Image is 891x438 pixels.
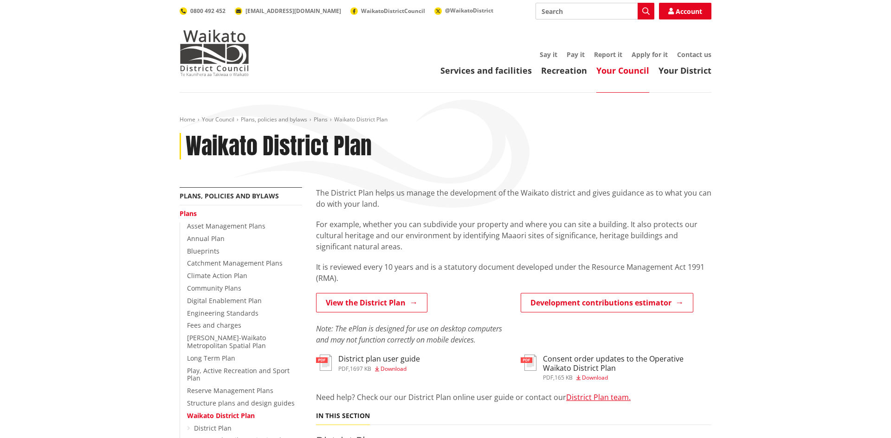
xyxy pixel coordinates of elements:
[316,355,420,371] a: District plan user guide pdf,1697 KB Download
[187,399,295,407] a: Structure plans and design guides
[338,366,420,372] div: ,
[316,187,711,209] p: The District Plan helps us manage the development of the Waikato district and gives guidance as t...
[241,115,307,123] a: Plans, policies and bylaws
[594,50,622,59] a: Report it
[187,386,273,395] a: Reserve Management Plans
[543,355,711,372] h3: Consent order updates to the Operative Waikato District Plan
[180,30,249,76] img: Waikato District Council - Te Kaunihera aa Takiwaa o Waikato
[316,412,370,420] h5: In this section
[445,6,493,14] span: @WaikatoDistrict
[659,3,711,19] a: Account
[190,7,226,15] span: 0800 492 452
[338,365,349,373] span: pdf
[187,366,290,383] a: Play, Active Recreation and Sport Plan
[567,50,585,59] a: Pay it
[521,355,711,380] a: Consent order updates to the Operative Waikato District Plan pdf,165 KB Download
[440,65,532,76] a: Services and facilities
[350,7,425,15] a: WaikatoDistrictCouncil
[659,65,711,76] a: Your District
[316,324,502,345] em: Note: The ePlan is designed for use on desktop computers and may not function correctly on mobile...
[316,261,711,284] p: It is reviewed every 10 years and is a statutory document developed under the Resource Management...
[316,355,332,371] img: document-pdf.svg
[194,424,232,432] a: District Plan
[521,355,536,371] img: document-pdf.svg
[187,354,235,362] a: Long Term Plan
[334,115,387,123] span: Waikato District Plan
[536,3,654,19] input: Search input
[541,65,587,76] a: Recreation
[555,374,573,381] span: 165 KB
[582,374,608,381] span: Download
[566,392,631,402] a: District Plan team.
[187,234,225,243] a: Annual Plan
[180,7,226,15] a: 0800 492 452
[187,271,247,280] a: Climate Action Plan
[180,209,197,218] a: Plans
[316,219,711,252] p: For example, whether you can subdivide your property and where you can site a building. It also p...
[316,392,711,403] p: Need help? Check our our District Plan online user guide or contact our
[235,7,341,15] a: [EMAIL_ADDRESS][DOMAIN_NAME]
[632,50,668,59] a: Apply for it
[350,365,371,373] span: 1697 KB
[187,333,266,350] a: [PERSON_NAME]-Waikato Metropolitan Spatial Plan
[202,115,234,123] a: Your Council
[187,321,241,330] a: Fees and charges
[338,355,420,363] h3: District plan user guide
[596,65,649,76] a: Your Council
[180,191,279,200] a: Plans, policies and bylaws
[434,6,493,14] a: @WaikatoDistrict
[186,133,372,160] h1: Waikato District Plan
[677,50,711,59] a: Contact us
[521,293,693,312] a: Development contributions estimator
[187,284,241,292] a: Community Plans
[187,259,283,267] a: Catchment Management Plans
[187,247,220,255] a: Blueprints
[540,50,557,59] a: Say it
[187,309,258,317] a: Engineering Standards
[187,296,262,305] a: Digital Enablement Plan
[180,115,195,123] a: Home
[543,375,711,381] div: ,
[187,222,265,230] a: Asset Management Plans
[361,7,425,15] span: WaikatoDistrictCouncil
[245,7,341,15] span: [EMAIL_ADDRESS][DOMAIN_NAME]
[187,411,255,420] a: Waikato District Plan
[316,293,427,312] a: View the District Plan
[381,365,407,373] span: Download
[180,116,711,124] nav: breadcrumb
[543,374,553,381] span: pdf
[314,115,328,123] a: Plans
